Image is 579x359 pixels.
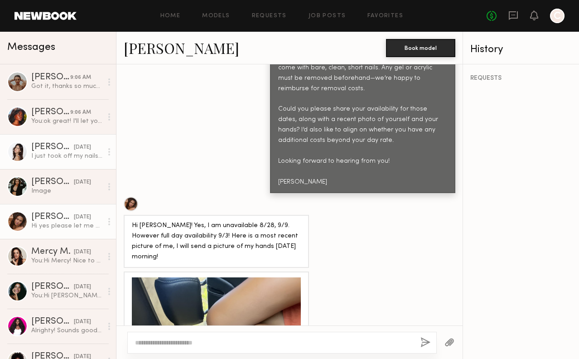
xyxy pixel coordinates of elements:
[31,247,74,257] div: Mercy M.
[70,108,91,117] div: 9:06 AM
[124,38,239,58] a: [PERSON_NAME]
[31,178,74,187] div: [PERSON_NAME]
[74,143,91,152] div: [DATE]
[74,248,91,257] div: [DATE]
[132,221,301,262] div: Hi [PERSON_NAME]! Yes, I am unavailable 8/28, 9/9. However full day availability 9/3! Here is a m...
[74,283,91,291] div: [DATE]
[31,317,74,326] div: [PERSON_NAME]
[7,42,55,53] span: Messages
[470,44,572,55] div: History
[367,13,403,19] a: Favorites
[31,222,102,230] div: Hi yes please let me know [PERSON_NAME]:)
[31,117,102,126] div: You: ok great! I'll let you know by this week
[550,9,565,23] a: C
[31,143,74,152] div: [PERSON_NAME]
[31,108,70,117] div: [PERSON_NAME]
[74,178,91,187] div: [DATE]
[31,282,74,291] div: [PERSON_NAME]
[252,13,287,19] a: Requests
[31,73,70,82] div: [PERSON_NAME]
[74,213,91,222] div: [DATE]
[470,75,572,82] div: REQUESTS
[160,13,181,19] a: Home
[202,13,230,19] a: Models
[31,291,102,300] div: You: Hi [PERSON_NAME]! Nice to meet you! I’m [PERSON_NAME], and I’m working on a photoshoot that ...
[31,82,102,91] div: Got it, thanks so much! That works for me, so we’ll stay in touch!:)
[74,318,91,326] div: [DATE]
[386,39,455,57] button: Book model
[309,13,346,19] a: Job Posts
[31,257,102,265] div: You: Hi Mercy! Nice to meet you! I’m [PERSON_NAME], and I’m working on a photoshoot that we’re st...
[31,213,74,222] div: [PERSON_NAME]
[31,152,102,160] div: I just took off my nails as well [DATE]
[31,187,102,195] div: Image
[70,73,91,82] div: 9:06 AM
[31,326,102,335] div: Alrighty! Sounds good 🥰
[386,44,455,51] a: Book model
